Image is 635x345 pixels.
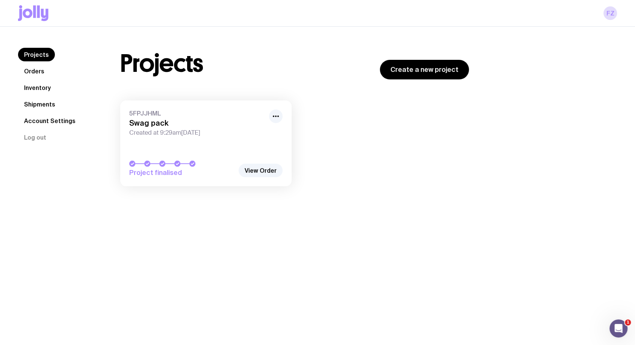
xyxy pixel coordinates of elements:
a: Projects [18,48,55,61]
button: Log out [18,131,52,144]
a: Create a new project [380,60,469,79]
a: Orders [18,64,50,78]
span: Created at 9:29am[DATE] [129,129,265,137]
a: View Order [239,164,283,177]
a: Shipments [18,97,61,111]
span: Project finalised [129,168,234,177]
a: 5FPJJHMLSwag packCreated at 9:29am[DATE]Project finalised [120,100,292,186]
a: FZ [603,6,617,20]
iframe: Intercom live chat [609,319,627,337]
span: 1 [625,319,631,325]
a: Inventory [18,81,57,94]
h1: Projects [120,52,203,76]
a: Account Settings [18,114,82,128]
h3: Swag pack [129,119,265,128]
span: 5FPJJHML [129,109,265,117]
